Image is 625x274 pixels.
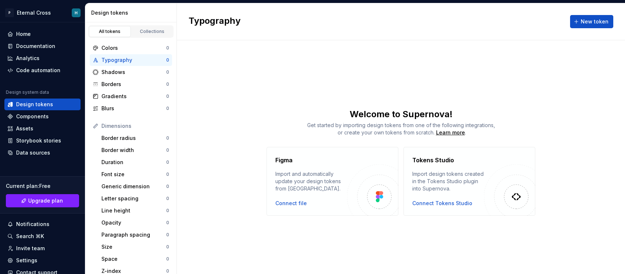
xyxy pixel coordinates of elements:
[101,231,166,238] div: Paragraph spacing
[166,184,169,189] div: 0
[90,78,172,90] a: Borders0
[101,147,166,154] div: Border width
[6,194,79,207] a: Upgrade plan
[90,66,172,78] a: Shadows0
[101,105,166,112] div: Blurs
[101,122,169,130] div: Dimensions
[6,89,49,95] div: Design system data
[16,257,37,264] div: Settings
[98,229,172,241] a: Paragraph spacing0
[16,245,45,252] div: Invite team
[166,244,169,250] div: 0
[98,144,172,156] a: Border width0
[166,196,169,201] div: 0
[98,217,172,229] a: Opacity0
[101,183,166,190] div: Generic dimension
[166,232,169,238] div: 0
[16,55,40,62] div: Analytics
[5,8,14,17] div: P
[166,268,169,274] div: 0
[98,169,172,180] a: Font size0
[4,52,81,64] a: Analytics
[16,42,55,50] div: Documentation
[4,40,81,52] a: Documentation
[90,90,172,102] a: Gradients0
[98,241,172,253] a: Size0
[101,255,166,263] div: Space
[101,219,166,226] div: Opacity
[98,181,172,192] a: Generic dimension0
[101,207,166,214] div: Line height
[412,170,484,192] div: Import design tokens created in the Tokens Studio plugin into Supernova.
[90,42,172,54] a: Colors0
[101,195,166,202] div: Letter spacing
[4,147,81,159] a: Data sources
[189,15,241,28] h2: Typography
[166,171,169,177] div: 0
[16,233,44,240] div: Search ⌘K
[17,9,51,16] div: Eternal Cross
[90,103,172,114] a: Blurs0
[101,134,166,142] div: Border radius
[16,67,60,74] div: Code automation
[166,220,169,226] div: 0
[101,81,166,88] div: Borders
[16,125,33,132] div: Assets
[275,156,293,164] h4: Figma
[91,9,174,16] div: Design tokens
[4,123,81,134] a: Assets
[4,255,81,266] a: Settings
[4,230,81,242] button: Search ⌘K
[275,170,347,192] div: Import and automatically update your design tokens from [GEOGRAPHIC_DATA].
[166,81,169,87] div: 0
[98,132,172,144] a: Border radius0
[101,93,166,100] div: Gradients
[177,108,625,120] div: Welcome to Supernova!
[4,28,81,40] a: Home
[412,156,454,164] h4: Tokens Studio
[98,253,172,265] a: Space0
[16,113,49,120] div: Components
[307,122,495,136] span: Get started by importing design tokens from one of the following integrations, or create your own...
[101,44,166,52] div: Colors
[581,18,609,25] span: New token
[101,243,166,251] div: Size
[166,69,169,75] div: 0
[412,200,472,207] button: Connect Tokens Studio
[16,137,61,144] div: Storybook stories
[166,256,169,262] div: 0
[166,93,169,99] div: 0
[98,205,172,216] a: Line height0
[166,208,169,214] div: 0
[436,129,465,136] a: Learn more
[92,29,128,34] div: All tokens
[16,101,53,108] div: Design tokens
[16,30,31,38] div: Home
[1,5,83,21] button: PEternal CrossH
[570,15,613,28] button: New token
[101,68,166,76] div: Shadows
[90,54,172,66] a: Typography0
[98,193,172,204] a: Letter spacing0
[16,149,50,156] div: Data sources
[98,156,172,168] a: Duration0
[28,197,63,204] span: Upgrade plan
[101,159,166,166] div: Duration
[101,56,166,64] div: Typography
[4,242,81,254] a: Invite team
[166,159,169,165] div: 0
[134,29,171,34] div: Collections
[166,135,169,141] div: 0
[4,64,81,76] a: Code automation
[4,99,81,110] a: Design tokens
[4,111,81,122] a: Components
[275,200,307,207] button: Connect file
[101,171,166,178] div: Font size
[16,221,49,228] div: Notifications
[4,218,81,230] button: Notifications
[166,105,169,111] div: 0
[166,45,169,51] div: 0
